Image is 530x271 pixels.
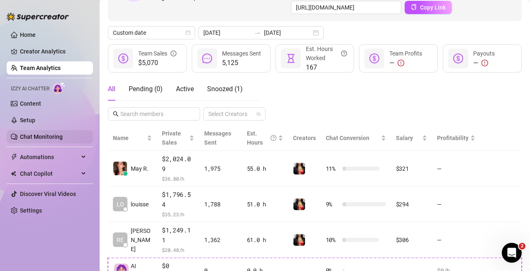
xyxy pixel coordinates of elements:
[162,154,194,174] span: $2,024.09
[203,28,251,37] input: Start date
[405,1,452,14] button: Copy Link
[186,30,191,35] span: calendar
[293,163,305,174] img: 𝐌𝐄𝐍𝐂𝐑𝐔𝐒𝐇𝐄𝐑
[437,135,469,141] span: Profitability
[420,4,446,11] span: Copy Link
[131,164,149,173] span: May R.
[481,60,488,66] span: exclamation-circle
[341,44,347,63] span: question-circle
[247,129,276,147] div: Est. Hours
[432,151,480,186] td: —
[293,234,305,246] img: 𝐌𝐄𝐍𝐂𝐑𝐔𝐒𝐇𝐄𝐑
[20,117,35,123] a: Setup
[207,85,243,93] span: Snoozed ( 1 )
[326,135,369,141] span: Chat Conversion
[20,207,42,214] a: Settings
[247,164,283,173] div: 55.0 h
[20,167,79,180] span: Chat Copilot
[254,29,261,36] span: swap-right
[389,58,422,68] div: —
[204,164,237,173] div: 1,975
[396,164,427,173] div: $321
[11,171,16,177] img: Chat Copilot
[162,246,194,254] span: $ 20.48 /h
[369,53,379,63] span: dollar-circle
[306,44,347,63] div: Est. Hours Worked
[396,135,413,141] span: Salary
[453,53,463,63] span: dollar-circle
[20,150,79,164] span: Automations
[222,58,261,68] span: 5,125
[162,261,194,271] span: $0
[20,100,41,107] a: Content
[20,31,36,38] a: Home
[271,129,276,147] span: question-circle
[113,162,127,175] img: May Robles
[117,235,124,244] span: RE
[286,53,296,63] span: hourglass
[326,164,339,173] span: 11 %
[171,49,176,58] span: info-circle
[108,84,115,94] div: All
[113,133,145,143] span: Name
[389,50,422,57] span: Team Profits
[288,126,321,151] th: Creators
[502,243,522,263] iframe: Intercom live chat
[20,133,63,140] a: Chat Monitoring
[204,130,231,146] span: Messages Sent
[293,198,305,210] img: 𝐌𝐄𝐍𝐂𝐑𝐔𝐒𝐇𝐄𝐑
[11,85,49,93] span: Izzy AI Chatter
[131,226,152,254] span: [PERSON_NAME]
[396,235,427,244] div: $306
[120,109,188,119] input: Search members
[254,29,261,36] span: to
[256,111,261,116] span: team
[222,50,261,57] span: Messages Sent
[247,235,283,244] div: 61.0 h
[53,82,66,94] img: AI Chatter
[326,235,339,244] span: 10 %
[138,49,176,58] div: Team Sales
[204,200,237,209] div: 1,788
[118,53,128,63] span: dollar-circle
[473,58,495,68] div: —
[162,225,194,245] span: $1,249.11
[113,27,190,39] span: Custom date
[306,63,347,73] span: 167
[20,45,86,58] a: Creator Analytics
[398,60,404,66] span: exclamation-circle
[162,174,194,183] span: $ 36.80 /h
[247,200,283,209] div: 51.0 h
[108,126,157,151] th: Name
[519,243,525,249] span: 2
[20,191,76,197] a: Discover Viral Videos
[432,222,480,258] td: —
[11,154,17,160] span: thunderbolt
[326,200,339,209] span: 9 %
[113,111,119,117] span: search
[162,130,181,146] span: Private Sales
[432,186,480,222] td: —
[138,58,176,68] span: $5,070
[162,190,194,209] span: $1,796.54
[264,28,311,37] input: End date
[162,210,194,218] span: $ 35.23 /h
[117,200,124,209] span: LO
[204,235,237,244] div: 1,362
[411,4,417,10] span: copy
[202,53,212,63] span: message
[131,200,149,209] span: louisse
[20,65,61,71] a: Team Analytics
[7,12,69,21] img: logo-BBDzfeDw.svg
[396,200,427,209] div: $294
[129,84,163,94] div: Pending ( 0 )
[176,85,194,93] span: Active
[473,50,495,57] span: Payouts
